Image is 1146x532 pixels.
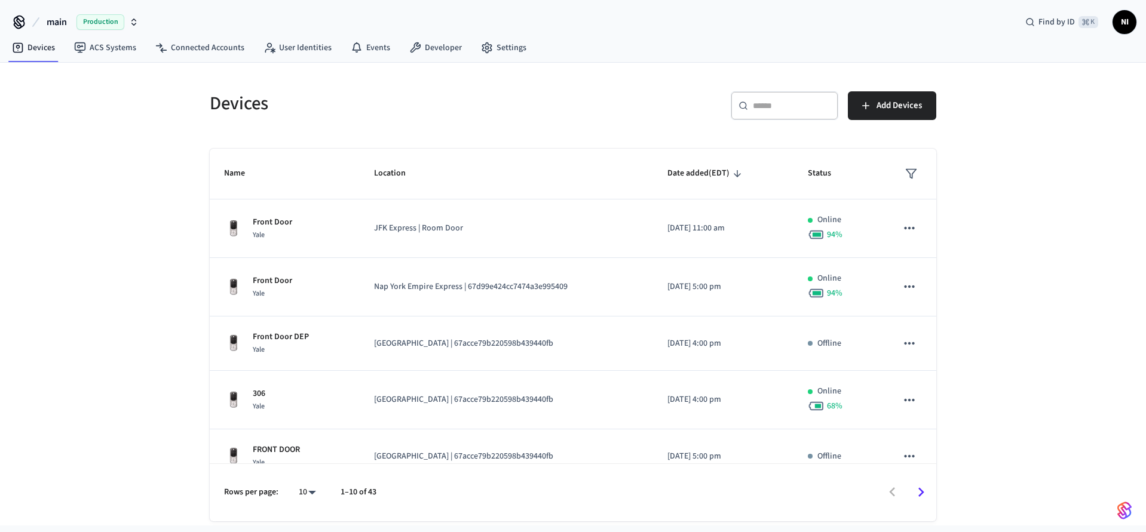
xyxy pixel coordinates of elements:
[253,444,300,456] p: FRONT DOOR
[65,37,146,59] a: ACS Systems
[374,281,639,293] p: Nap York Empire Express | 67d99e424cc7474a3e995409
[1078,16,1098,28] span: ⌘ K
[667,393,779,406] p: [DATE] 4:00 pm
[667,337,779,350] p: [DATE] 4:00 pm
[224,164,261,183] span: Name
[1113,10,1136,34] button: NI
[254,37,341,59] a: User Identities
[224,219,243,238] img: Yale Assure Touchscreen Wifi Smart Lock, Satin Nickel, Front
[224,334,243,353] img: Yale Assure Touchscreen Wifi Smart Lock, Satin Nickel, Front
[1117,501,1132,520] img: SeamLogoGradient.69752ec5.svg
[146,37,254,59] a: Connected Accounts
[667,222,779,235] p: [DATE] 11:00 am
[1016,11,1108,33] div: Find by ID⌘ K
[253,331,309,343] p: Front Door DEP
[808,164,847,183] span: Status
[374,393,639,406] p: [GEOGRAPHIC_DATA] | 67acce79b220598b439440fb
[827,229,842,241] span: 94 %
[817,385,841,398] p: Online
[1038,16,1075,28] span: Find by ID
[224,390,243,410] img: Yale Assure Touchscreen Wifi Smart Lock, Satin Nickel, Front
[253,345,265,355] span: Yale
[374,450,639,463] p: [GEOGRAPHIC_DATA] | 67acce79b220598b439440fb
[817,450,841,463] p: Offline
[374,222,639,235] p: JFK Express | Room Door
[210,91,566,116] h5: Devices
[1114,11,1135,33] span: NI
[2,37,65,59] a: Devices
[667,281,779,293] p: [DATE] 5:00 pm
[224,278,243,297] img: Yale Assure Touchscreen Wifi Smart Lock, Satin Nickel, Front
[907,478,935,506] button: Go to next page
[827,287,842,299] span: 94 %
[253,388,265,400] p: 306
[253,230,265,240] span: Yale
[827,400,842,412] span: 68 %
[877,98,922,113] span: Add Devices
[224,447,243,466] img: Yale Assure Touchscreen Wifi Smart Lock, Satin Nickel, Front
[817,272,841,285] p: Online
[400,37,471,59] a: Developer
[817,214,841,226] p: Online
[374,337,639,350] p: [GEOGRAPHIC_DATA] | 67acce79b220598b439440fb
[667,450,779,463] p: [DATE] 5:00 pm
[253,401,265,411] span: Yale
[293,484,321,501] div: 10
[374,164,421,183] span: Location
[341,37,400,59] a: Events
[253,457,265,468] span: Yale
[253,288,265,299] span: Yale
[224,486,278,499] p: Rows per page:
[817,337,841,350] p: Offline
[848,91,936,120] button: Add Devices
[471,37,536,59] a: Settings
[341,486,376,499] p: 1–10 of 43
[76,14,124,30] span: Production
[253,216,292,229] p: Front Door
[47,15,67,29] span: main
[667,164,745,183] span: Date added(EDT)
[253,275,292,287] p: Front Door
